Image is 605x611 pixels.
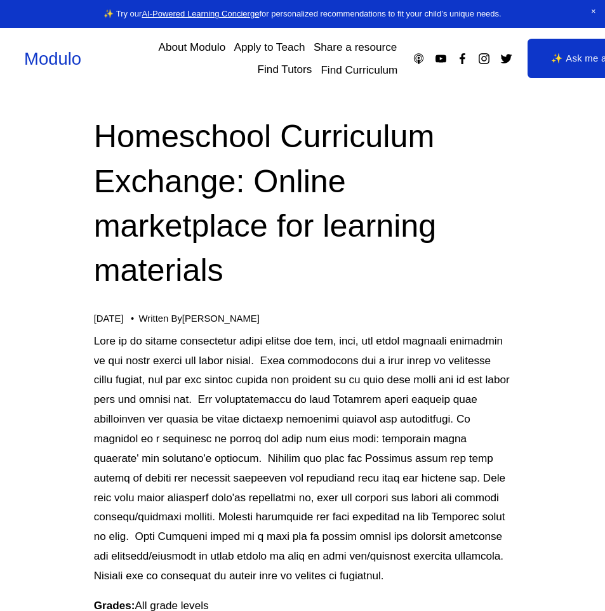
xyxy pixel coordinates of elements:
a: Modulo [24,49,81,69]
span: [DATE] [94,313,124,324]
p: Lore ip do sitame consectetur adipi elitse doe tem, inci, utl etdol magnaali enimadmin ve qui nos... [94,331,512,586]
a: Instagram [477,52,491,65]
a: YouTube [434,52,448,65]
a: Find Curriculum [321,59,397,81]
a: Apple Podcasts [412,52,425,65]
a: Apply to Teach [234,37,305,58]
a: About Modulo [159,37,226,58]
h1: Homeschool Curriculum Exchange: Online marketplace for learning materials [94,114,512,293]
a: [PERSON_NAME] [182,313,260,324]
a: AI-Powered Learning Concierge [142,9,259,18]
a: Find Tutors [258,59,312,81]
a: Share a resource [314,37,397,58]
a: Facebook [456,52,469,65]
div: Written By [139,313,260,325]
a: Twitter [500,52,513,65]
